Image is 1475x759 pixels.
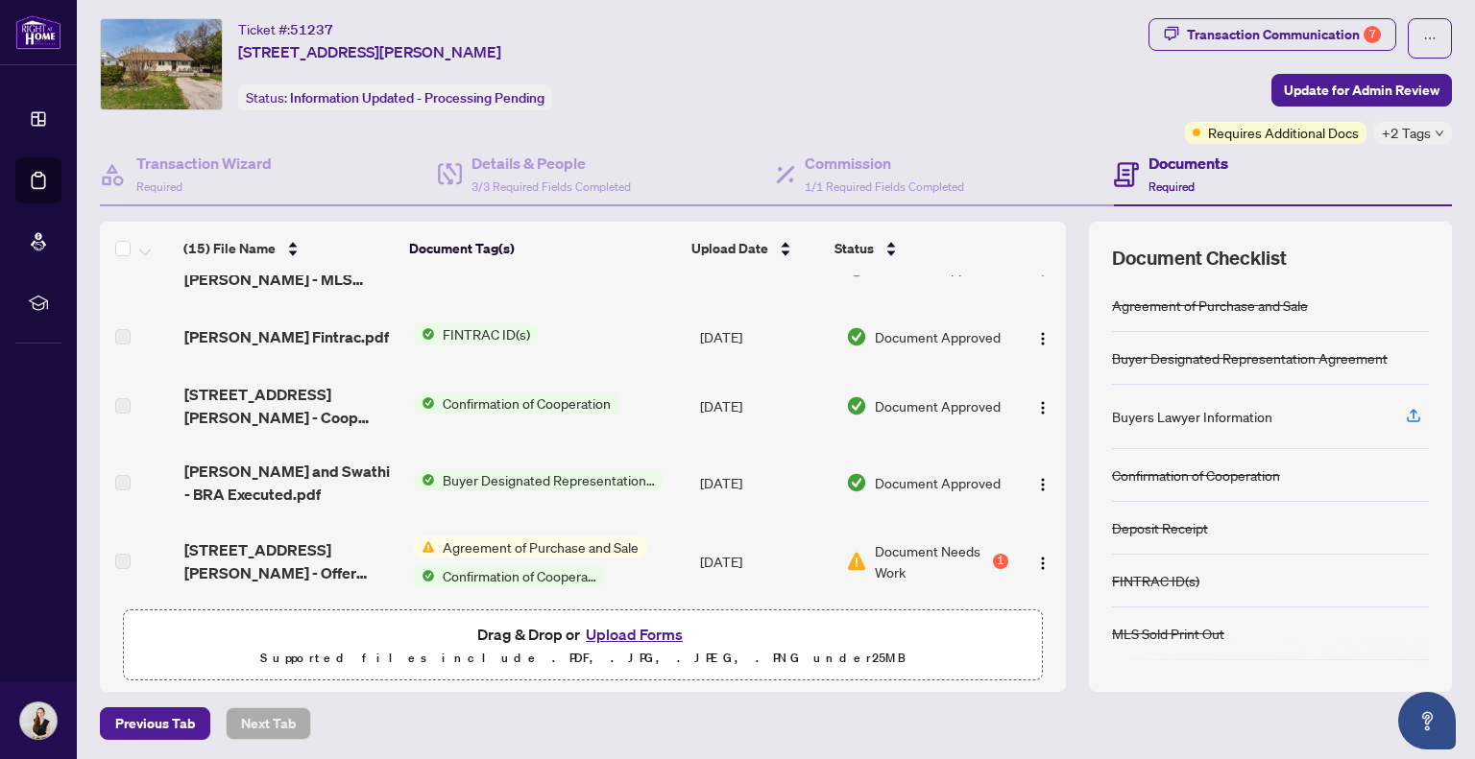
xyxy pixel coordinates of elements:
span: [STREET_ADDRESS][PERSON_NAME] [238,40,501,63]
span: Document Needs Work [875,540,988,582]
span: Update for Admin Review [1284,75,1439,106]
span: ellipsis [1423,32,1437,45]
div: Status: [238,84,552,110]
div: Confirmation of Cooperation [1112,464,1280,486]
button: Transaction Communication7 [1149,18,1396,51]
div: 7 [1364,26,1381,43]
td: [DATE] [692,444,838,521]
button: Open asap [1398,692,1456,749]
span: [PERSON_NAME] Fintrac.pdf [184,325,389,348]
span: Upload Date [691,238,768,259]
button: Status IconConfirmation of Cooperation [414,392,618,414]
img: Document Status [846,551,867,572]
div: Buyer Designated Representation Agreement [1112,347,1388,368]
div: MLS Sold Print Out [1112,623,1224,644]
img: Document Status [846,326,867,347]
span: Buyer Designated Representation Agreement [435,469,663,490]
div: Transaction Communication [1187,19,1381,50]
div: Buyers Lawyer Information [1112,406,1272,427]
img: Status Icon [414,323,435,344]
span: Agreement of Purchase and Sale [435,536,646,557]
th: Upload Date [684,222,827,275]
h4: Documents [1149,152,1228,175]
span: Document Approved [875,472,1001,493]
button: Logo [1028,467,1058,498]
span: Required [136,179,182,194]
span: [STREET_ADDRESS][PERSON_NAME] - Offer Executed.pdf [184,538,399,584]
span: Confirmation of Cooperation [435,565,605,586]
img: Document Status [846,395,867,416]
div: 1 [993,554,1008,569]
span: Document Approved [875,326,1001,347]
div: Agreement of Purchase and Sale [1112,295,1308,316]
span: Information Updated - Processing Pending [290,89,544,107]
img: Logo [1035,556,1051,571]
span: Drag & Drop orUpload FormsSupported files include .PDF, .JPG, .JPEG, .PNG under25MB [124,610,1042,681]
span: 3/3 Required Fields Completed [472,179,631,194]
button: Status IconBuyer Designated Representation Agreement [414,469,663,490]
span: +2 Tags [1382,122,1431,144]
h4: Details & People [472,152,631,175]
button: Update for Admin Review [1271,74,1452,107]
img: logo [15,14,61,50]
span: Drag & Drop or [477,622,689,647]
button: Status IconAgreement of Purchase and SaleStatus IconConfirmation of Cooperation [414,536,646,586]
img: Logo [1035,331,1051,346]
div: Deposit Receipt [1112,517,1208,538]
h4: Commission [805,152,964,175]
img: Logo [1035,400,1051,415]
img: IMG-S12291694_1.jpg [101,19,222,109]
span: [STREET_ADDRESS][PERSON_NAME] - Coop Executed.pdf [184,383,399,429]
img: Status Icon [414,536,435,557]
span: FINTRAC ID(s) [435,323,538,344]
img: Status Icon [414,392,435,414]
div: Ticket #: [238,18,333,40]
span: Document Approved [875,395,1001,416]
div: FINTRAC ID(s) [1112,570,1199,591]
td: [DATE] [692,368,838,444]
span: down [1435,129,1444,138]
button: Previous Tab [100,707,210,740]
span: Confirmation of Cooperation [435,392,618,414]
th: (15) File Name [176,222,401,275]
button: Next Tab [226,707,311,740]
button: Logo [1028,321,1058,352]
span: Status [834,238,874,259]
th: Document Tag(s) [401,222,684,275]
span: Required [1149,179,1195,194]
span: (15) File Name [183,238,276,259]
span: 51237 [290,21,333,38]
img: Profile Icon [20,702,57,739]
button: Logo [1028,391,1058,421]
td: [DATE] [692,521,838,602]
img: Status Icon [414,469,435,490]
span: Document Checklist [1112,245,1287,272]
h4: Transaction Wizard [136,152,272,175]
img: Document Status [846,472,867,493]
td: [DATE] [692,306,838,368]
button: Upload Forms [580,622,689,647]
th: Status [827,222,1002,275]
img: Status Icon [414,565,435,586]
span: 1/1 Required Fields Completed [805,179,964,194]
span: Previous Tab [115,708,195,739]
span: [PERSON_NAME] and Swathi - BRA Executed.pdf [184,460,399,506]
p: Supported files include .PDF, .JPG, .JPEG, .PNG under 25 MB [135,647,1030,670]
button: Logo [1028,546,1058,577]
img: Logo [1035,477,1051,492]
button: Status IconFINTRAC ID(s) [414,323,538,344]
span: Requires Additional Docs [1208,122,1359,143]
